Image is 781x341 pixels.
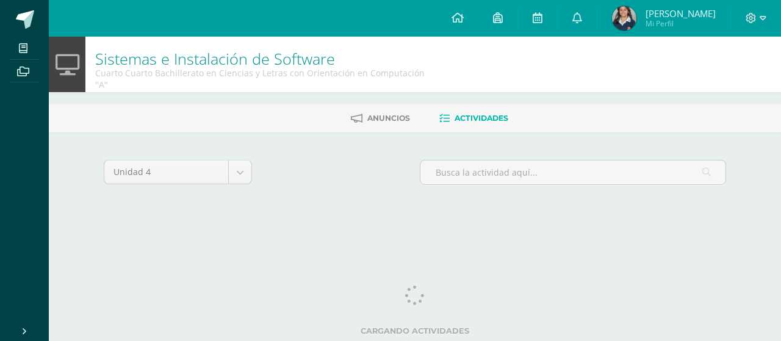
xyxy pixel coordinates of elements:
input: Busca la actividad aquí... [420,160,725,184]
span: Actividades [455,113,508,123]
img: 4cdb02751314fa0dd71f70447004a266.png [612,6,636,31]
span: Unidad 4 [113,160,219,184]
span: Mi Perfil [646,18,716,29]
a: Actividades [439,109,508,128]
a: Sistemas e Instalación de Software [95,48,335,69]
span: [PERSON_NAME] [646,7,716,20]
span: Anuncios [367,113,410,123]
label: Cargando actividades [104,326,726,336]
a: Unidad 4 [104,160,251,184]
a: Anuncios [351,109,410,128]
h1: Sistemas e Instalación de Software [95,50,436,67]
div: Cuarto Cuarto Bachillerato en Ciencias y Letras con Orientación en Computación 'A' [95,67,436,90]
